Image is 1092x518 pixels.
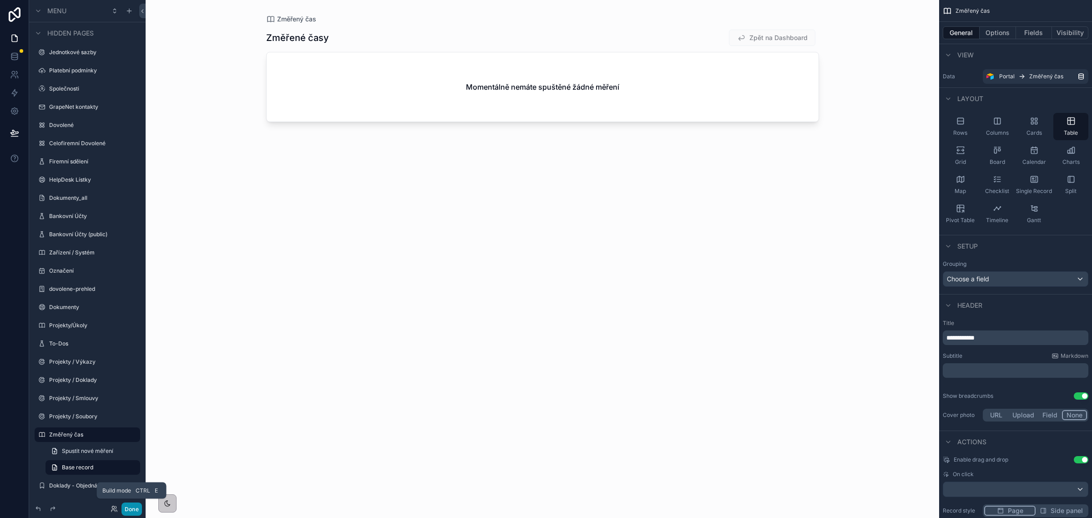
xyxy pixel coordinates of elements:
button: URL [984,410,1008,420]
button: General [943,26,980,39]
span: Cards [1026,129,1042,137]
span: Single Record [1016,188,1052,195]
span: Pivot Table [946,217,975,224]
span: Enable drag and drop [954,456,1008,463]
button: Upload [1008,410,1038,420]
span: Base record [62,464,93,471]
button: Map [943,171,978,198]
button: Pivot Table [943,200,978,228]
label: Bankovní Účty [49,213,138,220]
span: Menu [47,6,66,15]
a: Base record [45,460,140,475]
button: None [1062,410,1087,420]
span: Table [1064,129,1078,137]
span: Calendar [1022,158,1046,166]
button: Cards [1016,113,1052,140]
span: Portal [999,73,1015,80]
span: Columns [986,129,1009,137]
label: Firemní sdělení [49,158,138,165]
span: Změřený čas [955,7,990,15]
button: Options [980,26,1016,39]
a: GrapeNet kontakty [49,103,138,111]
span: Setup [957,242,978,251]
button: Calendar [1016,142,1052,169]
div: scrollable content [943,363,1088,378]
button: Done [121,503,142,516]
button: Grid [943,142,978,169]
a: Projekty / Doklady [49,376,138,384]
span: Markdown [1061,352,1088,360]
label: Změřený čas [49,431,135,438]
span: Timeline [986,217,1008,224]
span: Layout [957,94,983,103]
label: Společnosti [49,85,138,92]
a: Zařízení / Systém [49,249,138,256]
button: Table [1053,113,1088,140]
button: Choose a field [943,271,1088,287]
label: To-Dos [49,340,138,347]
div: Show breadcrumbs [943,392,993,400]
label: Projekty / Soubory [49,413,138,420]
button: Board [980,142,1015,169]
span: View [957,51,974,60]
label: Označení [49,267,138,274]
button: Fields [1016,26,1052,39]
span: Grid [955,158,966,166]
button: Checklist [980,171,1015,198]
span: Gantt [1027,217,1041,224]
span: Checklist [985,188,1009,195]
button: Charts [1053,142,1088,169]
span: Build mode [102,487,131,494]
span: Board [990,158,1005,166]
button: Gantt [1016,200,1052,228]
img: Airtable Logo [986,73,994,80]
a: PortalZměřený čas [983,69,1088,84]
a: dovolene-prehled [49,285,138,293]
span: Charts [1062,158,1080,166]
label: Dokumenty [49,304,138,311]
label: Projekty/Úkoly [49,322,138,329]
span: On click [953,471,974,478]
a: Markdown [1052,352,1088,360]
label: Data [943,73,979,80]
label: Jednotkové sazby [49,49,138,56]
span: Spustit nové měření [62,447,113,455]
button: Visibility [1052,26,1088,39]
label: Bankovní Účty (public) [49,231,138,238]
span: Choose a field [947,275,989,283]
span: Změřený čas [1029,73,1063,80]
label: HelpDesk Lístky [49,176,138,183]
span: Split [1065,188,1077,195]
span: E [153,487,160,494]
button: Rows [943,113,978,140]
label: Projekty / Výkazy [49,358,138,366]
button: Columns [980,113,1015,140]
button: Single Record [1016,171,1052,198]
span: Rows [953,129,967,137]
label: Celofiremní Dovolené [49,140,138,147]
span: Ctrl [135,486,151,495]
label: Subtitle [943,352,962,360]
button: Split [1053,171,1088,198]
label: Dovolené [49,122,138,129]
label: Dokumenty_all [49,194,138,202]
label: Platební podmínky [49,67,138,74]
label: Projekty / Smlouvy [49,395,138,402]
label: Doklady - Objednávky [49,482,138,489]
